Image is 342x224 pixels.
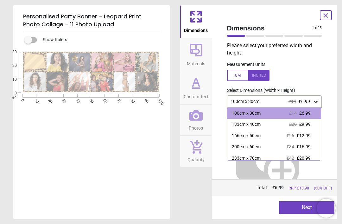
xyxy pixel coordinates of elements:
[289,122,297,127] span: £20
[180,71,212,104] button: Custom Text
[226,185,332,191] div: Total:
[184,91,208,100] span: Custom Text
[297,133,311,138] span: £12.99
[275,185,284,190] span: 6.99
[299,99,310,104] span: £6.99
[299,111,311,116] span: £6.99
[230,99,313,104] div: 100cm x 30cm
[232,121,261,128] div: 133cm x 40cm
[317,199,336,218] iframe: Brevo live chat
[272,185,284,191] span: £
[180,5,212,38] button: Dimensions
[289,111,297,116] span: £14
[222,87,295,94] label: Select Dimensions (Width x Height)
[287,156,294,161] span: £42
[187,58,205,67] span: Materials
[28,36,170,44] div: Show Rulers
[23,10,160,31] h5: Personalised Party Banner - Leopard Print Photo Collage - 11 Photo Upload
[297,186,309,190] span: £ 13.98
[187,154,205,163] span: Quantity
[227,42,327,56] p: Please select your preferred width and height
[287,133,294,138] span: £26
[227,61,265,68] label: Measurement Units
[288,99,296,104] span: £14
[5,63,17,68] span: 20
[297,156,311,161] span: £20.99
[314,185,332,191] span: (50% OFF)
[5,77,17,82] span: 10
[232,110,261,117] div: 100cm x 30cm
[189,122,203,131] span: Photos
[287,144,294,149] span: £34
[299,122,311,127] span: £9.99
[232,133,261,139] div: 166cm x 50cm
[288,185,309,191] span: RRP
[184,24,208,34] span: Dimensions
[5,49,17,55] span: 30
[279,201,334,214] button: Next
[180,136,212,167] button: Quantity
[180,38,212,71] button: Materials
[297,144,311,149] span: £16.99
[10,94,16,100] span: cm
[227,23,312,33] span: Dimensions
[312,25,322,31] span: 1 of 5
[232,144,261,150] div: 200cm x 60cm
[5,91,17,96] span: 0
[232,155,261,162] div: 233cm x 70cm
[180,105,212,136] button: Photos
